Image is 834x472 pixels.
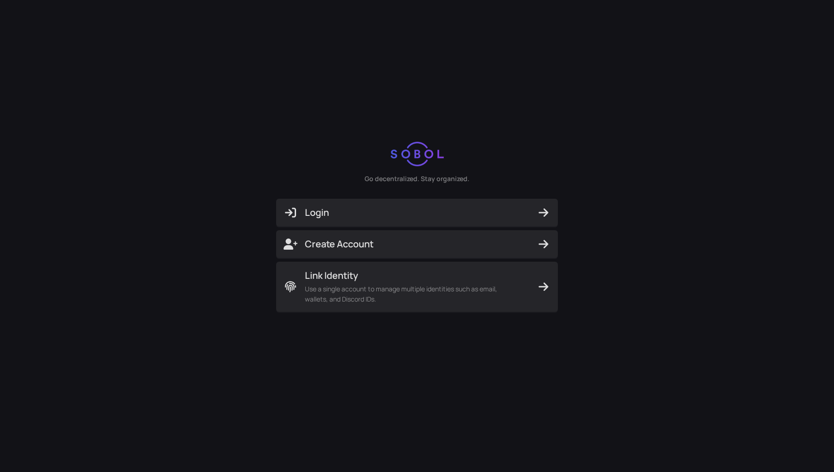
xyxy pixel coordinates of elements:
[276,199,558,227] button: Login
[276,230,558,258] button: Create Account
[391,142,444,167] img: logo
[284,238,550,251] span: Create Account
[305,269,518,282] span: Link Identity
[276,262,558,312] button: Link IdentityUse a single account to manage multiple identities such as email, wallets, and Disco...
[284,206,550,219] span: Login
[365,174,469,184] div: Go decentralized. Stay organized.
[305,284,518,304] span: Use a single account to manage multiple identities such as email, wallets, and Discord IDs.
